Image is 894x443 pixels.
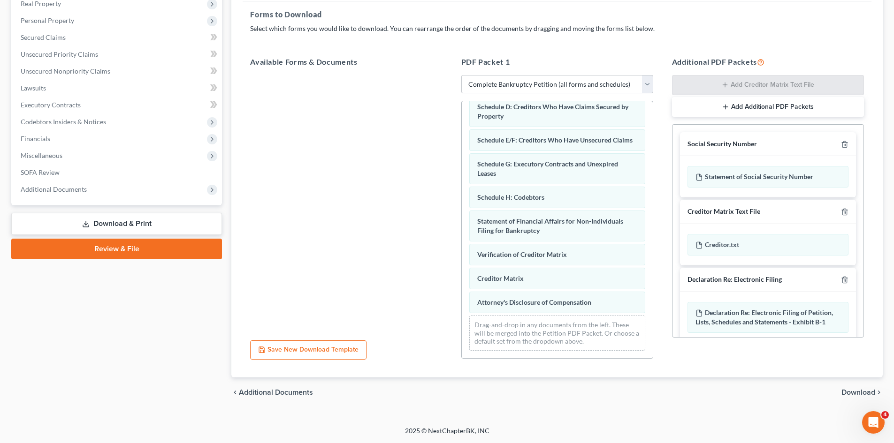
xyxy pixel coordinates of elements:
[688,166,848,188] div: Statement of Social Security Number
[250,340,367,360] button: Save New Download Template
[469,315,645,351] div: Drag-and-drop in any documents from the left. These will be merged into the Petition PDF Packet. ...
[695,308,833,326] span: Declaration Re: Electronic Filing of Petition, Lists, Schedules and Statements - Exhibit B-1
[672,75,864,96] button: Add Creditor Matrix Text File
[688,234,848,255] div: Creditor.txt
[21,118,106,126] span: Codebtors Insiders & Notices
[477,160,618,177] span: Schedule G: Executory Contracts and Unexpired Leases
[461,56,653,68] h5: PDF Packet 1
[477,274,524,282] span: Creditor Matrix
[477,136,633,144] span: Schedule E/F: Creditors Who Have Unsecured Claims
[21,168,60,176] span: SOFA Review
[21,84,46,92] span: Lawsuits
[21,185,87,193] span: Additional Documents
[477,103,628,120] span: Schedule D: Creditors Who Have Claims Secured by Property
[841,389,883,396] button: Download chevron_right
[477,250,567,258] span: Verification of Creditor Matrix
[21,16,74,24] span: Personal Property
[11,213,222,235] a: Download & Print
[477,193,544,201] span: Schedule H: Codebtors
[13,164,222,181] a: SOFA Review
[231,389,313,396] a: chevron_left Additional Documents
[250,24,864,33] p: Select which forms you would like to download. You can rearrange the order of the documents by dr...
[180,426,715,443] div: 2025 © NextChapterBK, INC
[672,97,864,117] button: Add Additional PDF Packets
[477,298,591,306] span: Attorney's Disclosure of Compensation
[250,56,442,68] h5: Available Forms & Documents
[862,411,885,434] iframe: Intercom live chat
[21,50,98,58] span: Unsecured Priority Claims
[841,389,875,396] span: Download
[688,140,757,149] div: Social Security Number
[13,80,222,97] a: Lawsuits
[881,411,889,419] span: 4
[13,29,222,46] a: Secured Claims
[13,46,222,63] a: Unsecured Priority Claims
[21,101,81,109] span: Executory Contracts
[231,389,239,396] i: chevron_left
[477,217,623,234] span: Statement of Financial Affairs for Non-Individuals Filing for Bankruptcy
[21,33,66,41] span: Secured Claims
[688,207,760,216] div: Creditor Matrix Text File
[239,389,313,396] span: Additional Documents
[21,135,50,143] span: Financials
[11,239,222,259] a: Review & File
[21,151,62,159] span: Miscellaneous
[250,9,864,20] h5: Forms to Download
[672,56,864,68] h5: Additional PDF Packets
[13,97,222,113] a: Executory Contracts
[875,389,883,396] i: chevron_right
[21,67,110,75] span: Unsecured Nonpriority Claims
[688,275,782,284] div: Declaration Re: Electronic Filing
[13,63,222,80] a: Unsecured Nonpriority Claims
